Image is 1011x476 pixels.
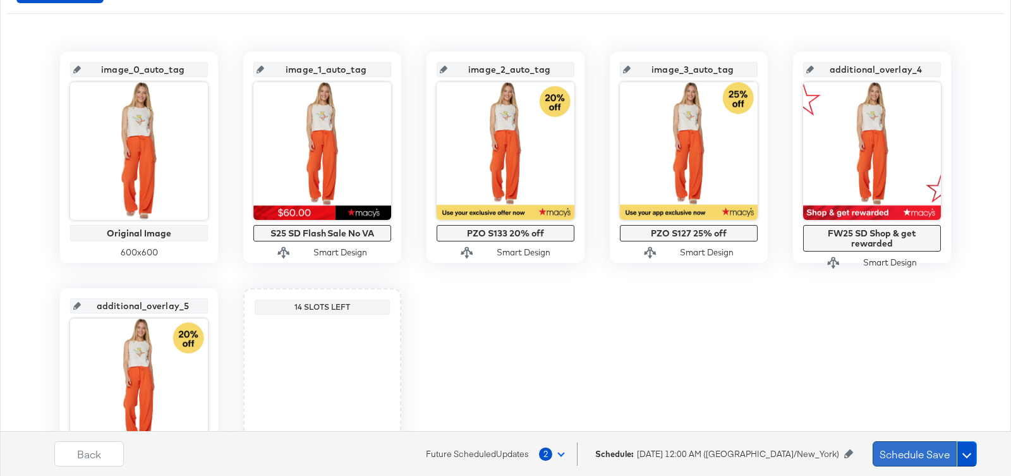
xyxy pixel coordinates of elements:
[70,247,208,259] div: 600 x 600
[426,448,529,460] span: Future Scheduled Updates
[54,441,124,467] button: Back
[257,228,388,238] div: S25 SD Flash Sale No VA
[680,247,734,259] div: Smart Design
[873,441,957,467] button: Schedule Save
[313,247,367,259] div: Smart Design
[539,448,552,461] span: 2
[623,228,754,238] div: PZO S127 25% off
[497,247,550,259] div: Smart Design
[863,257,917,269] div: Smart Design
[595,448,634,460] div: Schedule:
[595,448,869,460] div: [DATE] 12:00 AM ([GEOGRAPHIC_DATA]/New_York)
[806,228,938,248] div: FW25 SD Shop & get rewarded
[440,228,571,238] div: PZO S133 20% off
[258,302,387,312] div: 14 Slots Left
[73,228,205,238] div: Original Image
[538,442,571,465] button: 2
